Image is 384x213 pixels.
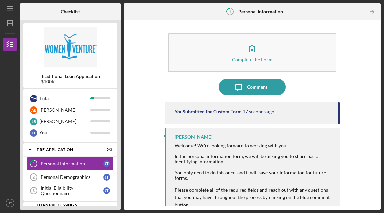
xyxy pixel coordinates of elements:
[8,201,12,205] text: JT
[61,9,80,14] b: Checklist
[41,74,100,79] b: Traditional Loan Application
[33,189,35,193] tspan: 3
[175,170,333,181] div: You only need to do this once, and it will save your information for future forms.
[39,116,90,127] div: [PERSON_NAME]
[41,79,100,84] div: $100K
[247,79,267,95] div: Comment
[243,109,274,114] time: 2025-08-19 22:52
[3,196,17,210] button: JT
[30,95,37,102] div: T M
[39,127,90,138] div: You
[30,129,37,137] div: J T
[27,184,114,197] a: 3Initial Eligibility QuestionnaireJT
[103,160,110,167] div: J T
[175,109,242,114] div: You Submitted the Custom Form
[175,186,333,209] p: Please complete all of the required fields and reach out with any questions that you may have thr...
[232,57,273,62] div: Complete the Form
[100,148,112,152] div: 0 / 3
[168,33,336,72] button: Complete the Form
[33,162,35,166] tspan: 1
[219,79,286,95] button: Comment
[175,154,333,164] div: In the personal information form, we will be asking you to share basic identifying information.
[103,174,110,181] div: J T
[39,93,90,104] div: Trila
[30,106,37,114] div: A B
[27,157,114,170] a: 1Personal InformationJT
[37,148,95,152] div: Pre-Application
[229,9,231,14] tspan: 1
[23,27,117,67] img: Product logo
[238,9,283,14] b: Personal Information
[41,161,103,166] div: Personal Information
[39,104,90,116] div: [PERSON_NAME]
[27,170,114,184] a: 2Personal DemographicsJT
[33,175,35,179] tspan: 2
[175,134,212,140] div: [PERSON_NAME]
[41,174,103,180] div: Personal Demographics
[103,187,110,194] div: J T
[41,185,103,196] div: Initial Eligibility Questionnaire
[175,143,333,154] div: Welcome! We're looking forward to working with you.
[30,118,37,125] div: L B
